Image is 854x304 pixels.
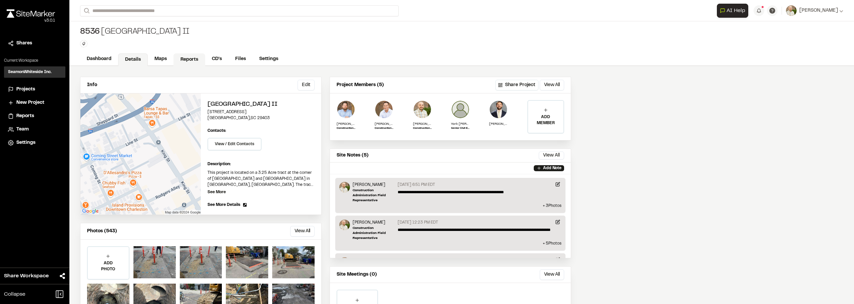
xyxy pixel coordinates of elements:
span: See More Details [207,202,240,208]
img: User [786,5,797,16]
a: CD's [205,53,229,65]
a: Shares [8,40,61,47]
button: [PERSON_NAME] [786,5,843,16]
a: New Project [8,99,61,106]
a: Dashboard [80,53,118,65]
button: View / Edit Contacts [207,138,262,150]
p: [PERSON_NAME] [353,257,395,263]
p: [DATE] 12:23 PM EDT [398,220,438,226]
p: Info [87,81,97,89]
button: View All [290,226,315,237]
span: Team [16,126,29,133]
img: Tommy Huang [375,100,393,119]
p: Construction Administration Field Representative [413,126,432,130]
p: Contacts: [207,128,226,134]
a: Reports [173,53,205,66]
a: Team [8,126,61,133]
a: Settings [8,139,61,146]
button: View All [539,151,564,160]
p: Photos (543) [87,228,117,235]
img: rebrand.png [7,9,55,18]
div: Open AI Assistant [717,4,751,18]
p: + 5 Photo s [339,241,561,247]
img: Sinuhe Perez [339,257,350,268]
button: Open AI Assistant [717,4,748,18]
div: Oh geez...please don't... [7,18,55,24]
a: Reports [8,112,61,120]
img: Douglas Jennings [489,100,508,119]
p: ADD MEMBER [528,114,563,126]
button: Edit Tags [80,40,87,47]
p: Site Meetings (0) [337,271,377,278]
button: View All [540,269,564,280]
a: Settings [253,53,285,65]
span: Collapse [4,290,25,298]
p: Construction Administration Field Representative [353,226,395,241]
p: Senior Civil Engineer [451,126,470,130]
img: Sinuhe Perez [413,100,432,119]
img: York Dilday [451,100,470,119]
h2: [GEOGRAPHIC_DATA] II [207,100,315,109]
div: [GEOGRAPHIC_DATA] II [80,27,189,37]
button: Share Project [495,80,538,90]
p: Construction Admin Project Manager [375,126,393,130]
p: Add Note [543,165,561,171]
a: Projects [8,86,61,93]
p: Current Workspace [4,58,65,64]
p: Description: [207,161,315,167]
a: Files [229,53,253,65]
p: [PERSON_NAME] [489,121,508,126]
a: Maps [148,53,173,65]
p: ADD PHOTO [88,260,129,272]
p: [DATE] 6:51 PM EDT [398,182,435,188]
button: View All [540,80,564,90]
span: Shares [16,40,32,47]
span: Settings [16,139,35,146]
a: Details [118,53,148,66]
span: 8536 [80,27,100,37]
p: See More [207,189,226,195]
span: Projects [16,86,35,93]
img: Sinuhe Perez [339,182,350,193]
p: [PERSON_NAME] [353,220,395,226]
p: [PERSON_NAME] [375,121,393,126]
span: New Project [16,99,44,106]
p: Site Notes (5) [337,152,369,159]
p: Project Members (5) [337,81,384,89]
span: Share Workspace [4,272,49,280]
img: Shawn Simons [337,100,355,119]
button: Edit [298,80,315,90]
p: [PERSON_NAME] [413,121,432,126]
p: [PERSON_NAME] [353,182,395,188]
h3: SeamonWhiteside Inc. [8,69,52,75]
span: Reports [16,112,34,120]
p: This project is located on a 3.25 Acre tract at the corner of [GEOGRAPHIC_DATA] and [GEOGRAPHIC_D... [207,170,315,188]
span: AI Help [727,7,745,15]
span: [PERSON_NAME] [799,7,838,14]
p: [DATE] 11:37 AM EDT [398,257,437,263]
p: + 3 Photo s [339,203,561,209]
p: Construction Admin Field Representative II [337,126,355,130]
p: York [PERSON_NAME] [451,121,470,126]
p: [GEOGRAPHIC_DATA] , SC 29403 [207,115,315,121]
p: [STREET_ADDRESS] [207,109,315,115]
button: Search [80,5,92,16]
img: Sinuhe Perez [339,220,350,230]
p: [PERSON_NAME] [337,121,355,126]
p: Construction Administration Field Representative [353,188,395,203]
